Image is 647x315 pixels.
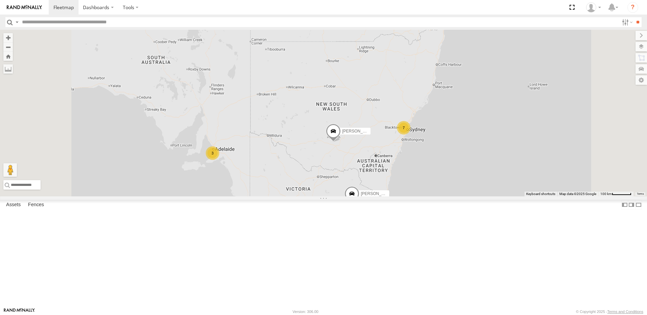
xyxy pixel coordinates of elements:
[607,310,643,314] a: Terms and Conditions
[14,17,20,27] label: Search Query
[600,192,612,196] span: 100 km
[293,310,318,314] div: Version: 306.00
[627,2,638,13] i: ?
[584,2,603,13] div: Trevor Jensen
[621,200,628,210] label: Dock Summary Table to the Left
[7,5,42,10] img: rand-logo.svg
[206,146,219,160] div: 3
[526,192,555,196] button: Keyboard shortcuts
[3,163,17,177] button: Drag Pegman onto the map to open Street View
[397,121,410,135] div: 7
[361,191,394,196] span: [PERSON_NAME]
[619,17,634,27] label: Search Filter Options
[635,200,642,210] label: Hide Summary Table
[635,75,647,85] label: Map Settings
[559,192,596,196] span: Map data ©2025 Google
[4,308,35,315] a: Visit our Website
[25,200,47,210] label: Fences
[3,33,13,42] button: Zoom in
[628,200,635,210] label: Dock Summary Table to the Right
[598,192,633,196] button: Map Scale: 100 km per 54 pixels
[3,200,24,210] label: Assets
[3,42,13,52] button: Zoom out
[3,64,13,74] label: Measure
[576,310,643,314] div: © Copyright 2025 -
[342,129,381,134] span: [PERSON_NAME]-50
[637,193,644,195] a: Terms (opens in new tab)
[3,52,13,61] button: Zoom Home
